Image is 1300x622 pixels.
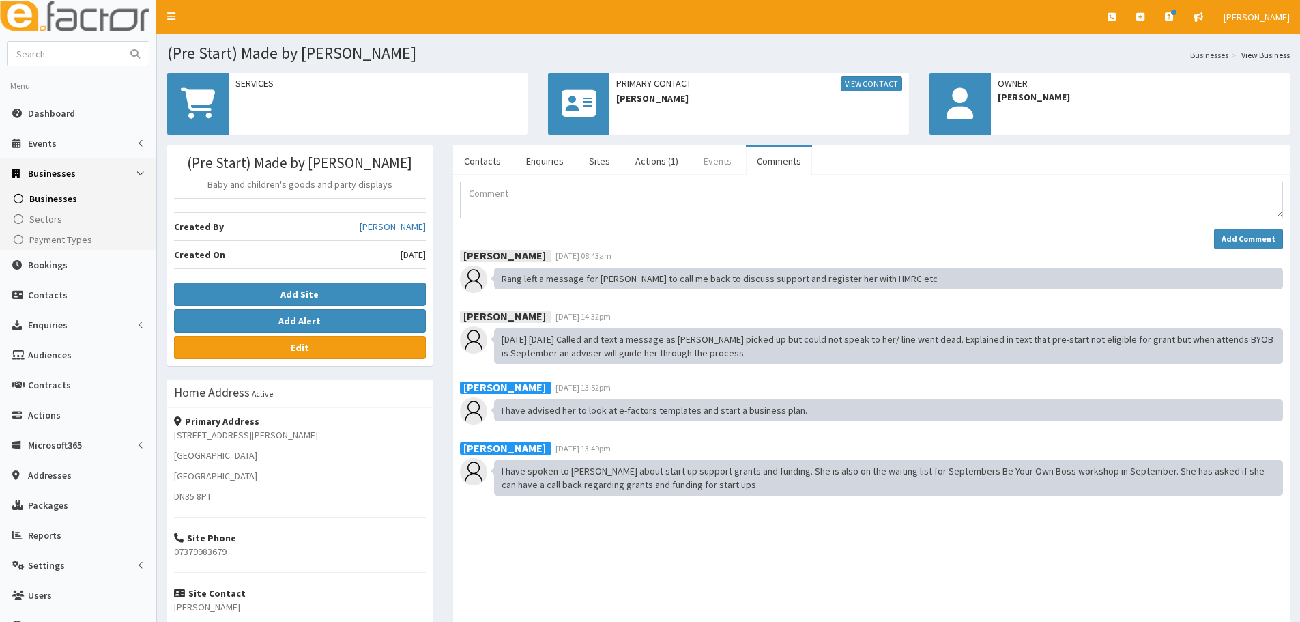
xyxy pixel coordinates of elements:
[174,469,426,483] p: [GEOGRAPHIC_DATA]
[28,499,68,511] span: Packages
[28,167,76,180] span: Businesses
[401,248,426,261] span: [DATE]
[555,443,611,453] span: [DATE] 13:49pm
[28,259,68,271] span: Bookings
[28,529,61,541] span: Reports
[28,379,71,391] span: Contracts
[29,234,92,246] span: Payment Types
[3,188,156,209] a: Businesses
[174,155,426,171] h3: (Pre Start) Made by [PERSON_NAME]
[29,213,62,225] span: Sectors
[1222,234,1275,244] strong: Add Comment
[28,289,68,301] span: Contacts
[1214,229,1283,249] button: Add Comment
[174,221,224,233] b: Created By
[28,589,52,602] span: Users
[616,91,901,105] span: [PERSON_NAME]
[555,251,611,261] span: [DATE] 08:43am
[453,147,512,175] a: Contacts
[8,42,122,66] input: Search...
[28,439,82,451] span: Microsoft365
[174,178,426,191] p: Baby and children's goods and party displays
[28,469,72,481] span: Addresses
[174,336,426,359] a: Edit
[174,249,225,261] b: Created On
[291,341,309,354] b: Edit
[494,460,1283,496] div: I have spoken to [PERSON_NAME] about start up support grants and funding. She is also on the wait...
[3,209,156,229] a: Sectors
[174,415,259,427] strong: Primary Address
[1190,49,1228,61] a: Businesses
[28,409,61,421] span: Actions
[174,428,426,442] p: [STREET_ADDRESS][PERSON_NAME]
[28,107,75,119] span: Dashboard
[174,532,236,544] strong: Site Phone
[278,315,321,327] b: Add Alert
[494,268,1283,289] div: Rang left a message for [PERSON_NAME] to call me back to discuss support and register her with HM...
[494,399,1283,421] div: I have advised her to look at e-factors templates and start a business plan.
[998,76,1283,90] span: Owner
[463,309,546,322] b: [PERSON_NAME]
[460,182,1283,218] textarea: Comment
[1224,11,1290,23] span: [PERSON_NAME]
[3,229,156,250] a: Payment Types
[28,349,72,361] span: Audiences
[280,288,319,300] b: Add Site
[235,76,521,90] span: Services
[463,380,546,393] b: [PERSON_NAME]
[28,559,65,571] span: Settings
[174,386,250,399] h3: Home Address
[746,147,812,175] a: Comments
[174,587,246,599] strong: Site Contact
[29,193,77,205] span: Businesses
[174,490,426,503] p: DN35 8PT
[841,76,902,91] a: View Contact
[515,147,575,175] a: Enquiries
[1228,49,1290,61] li: View Business
[616,76,901,91] span: Primary Contact
[167,44,1290,62] h1: (Pre Start) Made by [PERSON_NAME]
[624,147,689,175] a: Actions (1)
[174,309,426,333] button: Add Alert
[28,319,68,331] span: Enquiries
[28,137,57,150] span: Events
[494,328,1283,364] div: [DATE] [DATE] Called and text a message as [PERSON_NAME] picked up but could not speak to her/ li...
[174,449,426,462] p: [GEOGRAPHIC_DATA]
[360,220,426,234] a: [PERSON_NAME]
[578,147,621,175] a: Sites
[555,382,611,393] span: [DATE] 13:52pm
[174,545,426,559] p: 07379983679
[998,90,1283,104] span: [PERSON_NAME]
[693,147,742,175] a: Events
[555,311,611,322] span: [DATE] 14:32pm
[463,248,546,261] b: [PERSON_NAME]
[252,388,273,399] small: Active
[463,440,546,454] b: [PERSON_NAME]
[174,600,426,614] p: [PERSON_NAME]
